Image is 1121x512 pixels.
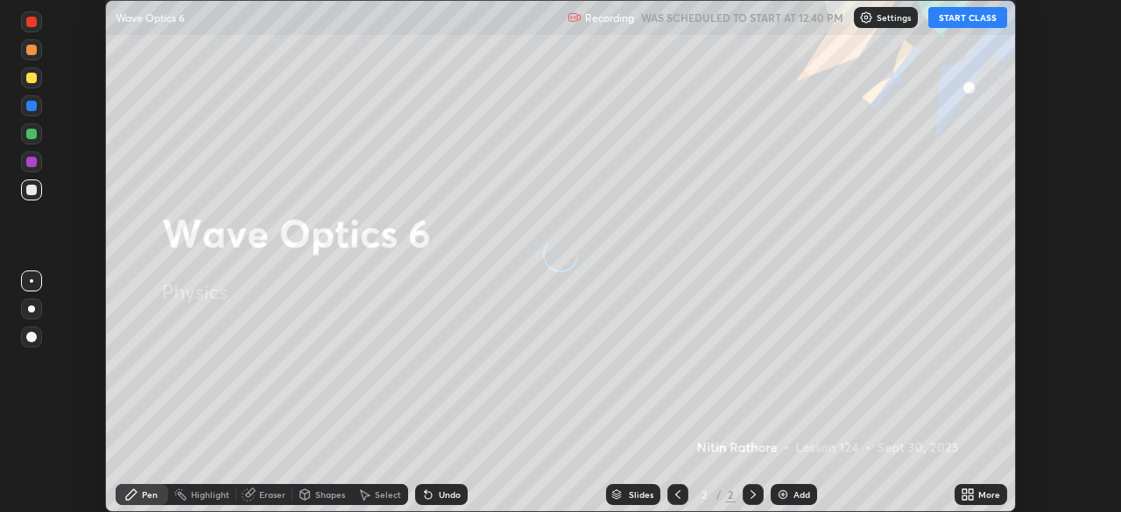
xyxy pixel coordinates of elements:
div: Shapes [315,490,345,499]
div: Eraser [259,490,286,499]
h5: WAS SCHEDULED TO START AT 12:40 PM [641,10,843,25]
div: / [716,489,722,500]
div: Undo [439,490,461,499]
img: recording.375f2c34.svg [568,11,582,25]
div: Highlight [191,490,229,499]
button: START CLASS [928,7,1007,28]
img: add-slide-button [776,487,790,501]
div: Add [793,490,810,499]
p: Wave Optics 6 [116,11,185,25]
div: Select [375,490,401,499]
p: Recording [585,11,634,25]
p: Settings [877,13,911,22]
div: Slides [629,490,653,499]
div: 2 [725,487,736,502]
div: More [978,490,1000,499]
div: 2 [695,489,713,500]
div: Pen [142,490,158,499]
img: class-settings-icons [859,11,873,25]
